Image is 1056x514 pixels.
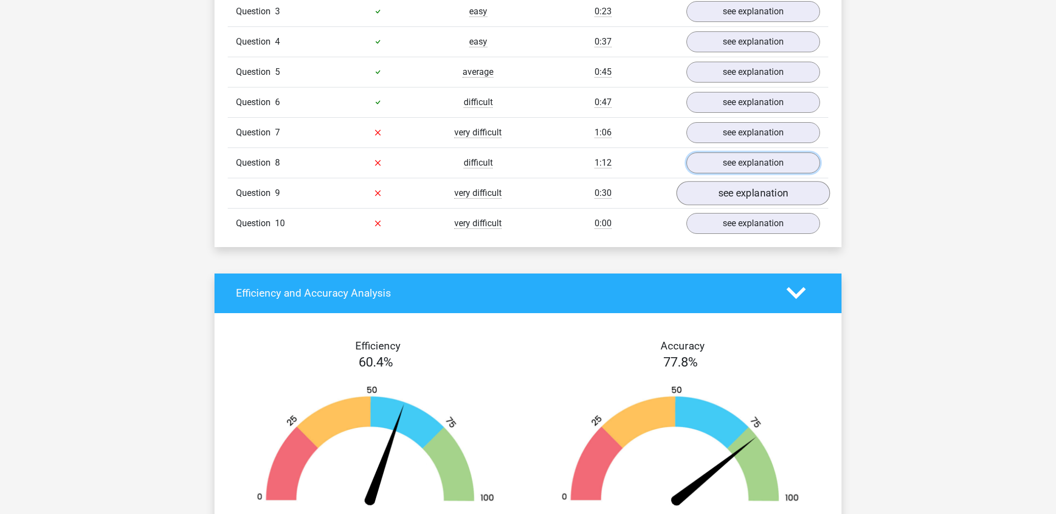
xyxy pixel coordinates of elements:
[236,187,275,200] span: Question
[454,218,502,229] span: very difficult
[595,218,612,229] span: 0:00
[236,126,275,139] span: Question
[541,340,824,352] h4: Accuracy
[686,31,820,52] a: see explanation
[236,340,520,352] h4: Efficiency
[236,96,275,109] span: Question
[275,67,280,77] span: 5
[595,127,612,138] span: 1:06
[359,354,393,370] span: 60.4%
[469,6,487,17] span: easy
[454,188,502,199] span: very difficult
[236,65,275,79] span: Question
[663,354,698,370] span: 77.8%
[595,36,612,47] span: 0:37
[686,1,820,22] a: see explanation
[275,127,280,138] span: 7
[595,67,612,78] span: 0:45
[595,157,612,168] span: 1:12
[469,36,487,47] span: easy
[463,67,493,78] span: average
[686,213,820,234] a: see explanation
[454,127,502,138] span: very difficult
[236,287,770,299] h4: Efficiency and Accuracy Analysis
[236,217,275,230] span: Question
[236,5,275,18] span: Question
[676,181,830,205] a: see explanation
[240,385,512,511] img: 60.fd1bc2cbb610.png
[275,188,280,198] span: 9
[275,97,280,107] span: 6
[686,152,820,173] a: see explanation
[595,97,612,108] span: 0:47
[464,157,493,168] span: difficult
[275,157,280,168] span: 8
[686,92,820,113] a: see explanation
[595,6,612,17] span: 0:23
[236,35,275,48] span: Question
[275,218,285,228] span: 10
[275,36,280,47] span: 4
[686,122,820,143] a: see explanation
[686,62,820,83] a: see explanation
[464,97,493,108] span: difficult
[275,6,280,17] span: 3
[236,156,275,169] span: Question
[595,188,612,199] span: 0:30
[544,385,816,511] img: 78.1f539fb9fc92.png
